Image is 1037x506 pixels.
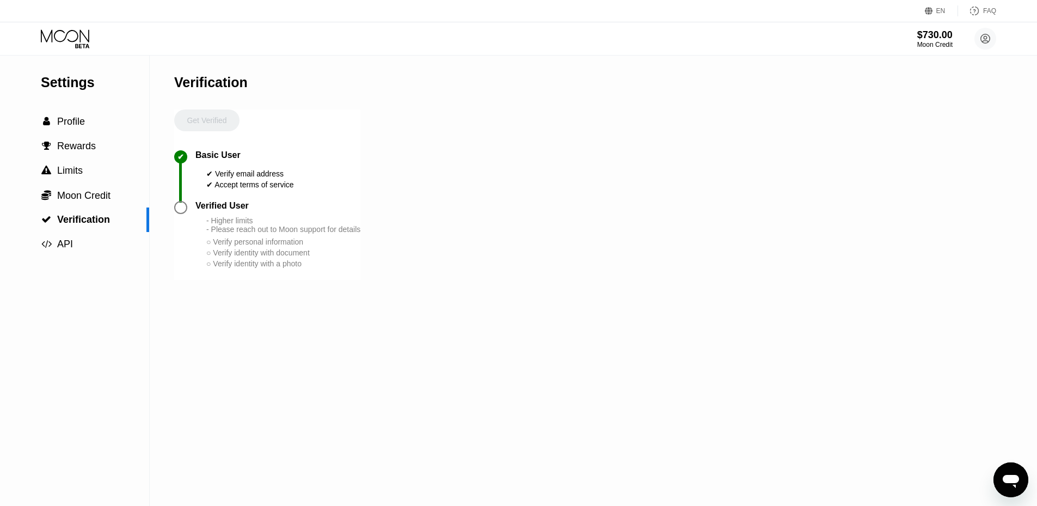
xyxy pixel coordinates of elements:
[41,239,52,249] span: 
[41,215,51,224] span: 
[43,117,50,126] span: 
[195,201,249,211] div: Verified User
[57,239,73,249] span: API
[206,169,294,178] div: ✔ Verify email address
[936,7,946,15] div: EN
[983,7,996,15] div: FAQ
[41,190,52,200] div: 
[206,248,360,257] div: ○ Verify identity with document
[917,41,953,48] div: Moon Credit
[41,117,52,126] div: 
[42,141,51,151] span: 
[958,5,996,16] div: FAQ
[917,29,953,48] div: $730.00Moon Credit
[57,116,85,127] span: Profile
[177,153,184,161] div: ✔
[57,190,111,201] span: Moon Credit
[57,165,83,176] span: Limits
[174,75,248,90] div: Verification
[917,29,953,41] div: $730.00
[206,180,294,189] div: ✔ Accept terms of service
[206,216,360,234] div: - Higher limits - Please reach out to Moon support for details
[41,190,51,200] span: 
[41,141,52,151] div: 
[57,141,96,151] span: Rewards
[993,462,1028,497] iframe: Nút để khởi chạy cửa sổ nhắn tin, cuộc trò chuyện đang diễn ra
[206,237,360,246] div: ○ Verify personal information
[41,166,52,175] div: 
[206,259,360,268] div: ○ Verify identity with a photo
[57,214,110,225] span: Verification
[925,5,958,16] div: EN
[41,215,52,224] div: 
[41,166,51,175] span: 
[41,75,149,90] div: Settings
[195,150,241,160] div: Basic User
